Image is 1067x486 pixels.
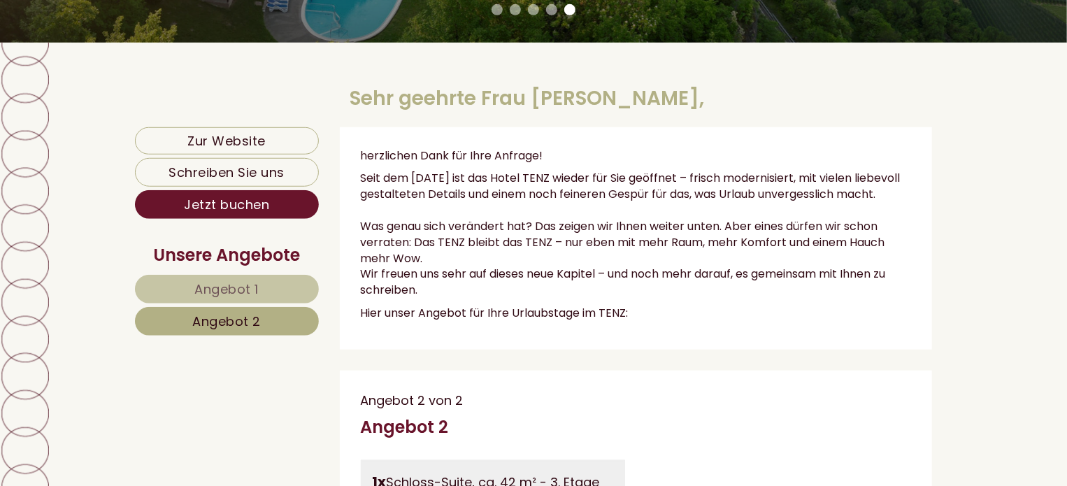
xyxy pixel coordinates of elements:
[193,313,262,330] span: Angebot 2
[135,243,319,267] div: Unsere Angebote
[350,88,705,110] h1: Sehr geehrte Frau [PERSON_NAME],
[195,280,259,298] span: Angebot 1
[361,148,912,164] p: herzlichen Dank für Ihre Anfrage!
[21,71,243,80] small: 13:34
[361,392,464,409] span: Angebot 2 von 2
[361,171,912,299] p: Seit dem [DATE] ist das Hotel TENZ wieder für Sie geöffnet – frisch modernisiert, mit vielen lieb...
[135,158,319,187] a: Schreiben Sie uns
[459,364,551,393] button: Senden
[361,415,449,439] div: Angebot 2
[361,306,912,322] p: Hier unser Angebot für Ihre Urlaubstage im TENZ:
[10,41,250,83] div: Guten Tag, wie können wir Ihnen helfen?
[135,127,319,155] a: Zur Website
[21,43,243,55] div: Hotel Tenz
[135,190,319,219] a: Jetzt buchen
[248,10,303,34] div: [DATE]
